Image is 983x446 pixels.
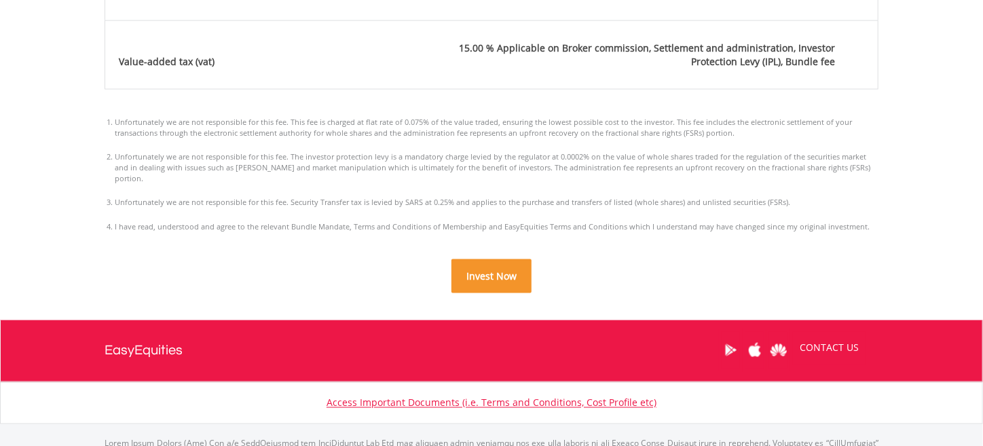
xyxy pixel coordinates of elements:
li: Unfortunately we are not responsible for this fee. The investor protection levy is a mandatory ch... [115,151,878,183]
li: I have read, understood and agree to the relevant Bundle Mandate, Terms and Conditions of Members... [115,221,878,232]
span: Invest Now [466,270,517,282]
button: Invest Now [451,259,532,293]
a: Google Play [719,329,743,371]
li: Unfortunately we are not responsible for this fee. Security Transfer tax is levied by SARS at 0.2... [115,197,878,208]
a: EasyEquities [105,320,183,382]
div: Value-added tax (vat) [119,55,215,69]
a: CONTACT US [790,329,868,367]
a: Apple [743,329,766,371]
a: Access Important Documents (i.e. Terms and Conditions, Cost Profile etc) [327,396,656,409]
li: Unfortunately we are not responsible for this fee. This fee is charged at flat rate of 0.075% of ... [115,117,878,138]
span: 15.00 % Applicable on Broker commission, Settlement and administration, Investor Protection Levy ... [417,41,835,69]
a: Huawei [766,329,790,371]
